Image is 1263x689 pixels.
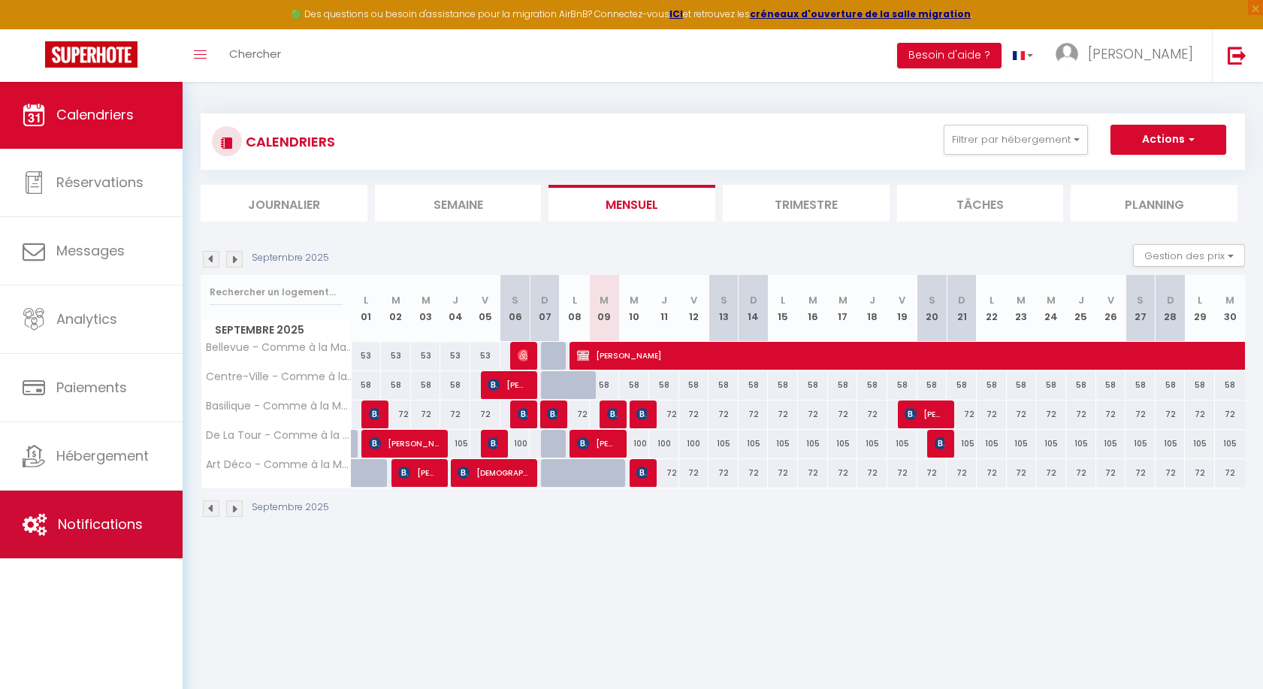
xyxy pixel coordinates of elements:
[1133,244,1245,267] button: Gestion des prix
[679,400,709,428] div: 72
[739,459,769,487] div: 72
[530,275,560,342] th: 07
[1017,293,1026,307] abbr: M
[808,293,817,307] abbr: M
[381,342,411,370] div: 53
[1215,371,1245,399] div: 58
[709,275,739,342] th: 13
[210,279,343,306] input: Rechercher un logement...
[1056,43,1078,65] img: ...
[1228,46,1246,65] img: logout
[201,319,351,341] span: Septembre 2025
[411,342,441,370] div: 53
[470,400,500,428] div: 72
[1185,400,1215,428] div: 72
[1036,400,1066,428] div: 72
[739,275,769,342] th: 14
[252,251,329,265] p: Septembre 2025
[709,459,739,487] div: 72
[500,275,530,342] th: 06
[768,275,798,342] th: 15
[977,275,1007,342] th: 22
[58,515,143,533] span: Notifications
[1126,371,1156,399] div: 58
[204,430,354,441] span: De La Tour - Comme à la Maison
[679,275,709,342] th: 12
[369,429,439,458] span: [PERSON_NAME] STE ARTTRADITION
[1078,293,1084,307] abbr: J
[1156,459,1186,487] div: 72
[768,400,798,428] div: 72
[619,430,649,458] div: 100
[857,275,887,342] th: 18
[947,371,977,399] div: 58
[1096,459,1126,487] div: 72
[977,459,1007,487] div: 72
[1036,275,1066,342] th: 24
[590,275,620,342] th: 09
[1096,400,1126,428] div: 72
[1047,293,1056,307] abbr: M
[560,275,590,342] th: 08
[411,275,441,342] th: 03
[1107,293,1114,307] abbr: V
[669,8,683,20] a: ICI
[1198,293,1202,307] abbr: L
[1071,185,1237,222] li: Planning
[1167,293,1174,307] abbr: D
[917,459,947,487] div: 72
[398,458,438,487] span: [PERSON_NAME]
[1066,400,1096,428] div: 72
[750,8,971,20] a: créneaux d'ouverture de la salle migration
[709,371,739,399] div: 58
[630,293,639,307] abbr: M
[828,275,858,342] th: 17
[649,400,679,428] div: 72
[56,241,125,260] span: Messages
[977,430,1007,458] div: 105
[958,293,965,307] abbr: D
[1185,430,1215,458] div: 105
[828,430,858,458] div: 105
[45,41,137,68] img: Super Booking
[541,293,548,307] abbr: D
[607,400,617,428] span: [PERSON_NAME]-de la Combé
[1126,400,1156,428] div: 72
[1036,459,1066,487] div: 72
[935,429,944,458] span: [PERSON_NAME]
[440,342,470,370] div: 53
[1066,430,1096,458] div: 105
[1096,275,1126,342] th: 26
[947,430,977,458] div: 105
[590,371,620,399] div: 58
[548,185,715,222] li: Mensuel
[828,371,858,399] div: 58
[600,293,609,307] abbr: M
[857,400,887,428] div: 72
[828,400,858,428] div: 72
[857,371,887,399] div: 58
[488,370,527,399] span: [PERSON_NAME]
[1215,400,1245,428] div: 72
[1096,430,1126,458] div: 105
[1126,430,1156,458] div: 105
[1156,371,1186,399] div: 58
[1126,459,1156,487] div: 72
[828,459,858,487] div: 72
[56,310,117,328] span: Analytics
[929,293,935,307] abbr: S
[679,430,709,458] div: 100
[798,430,828,458] div: 105
[1066,371,1096,399] div: 58
[1156,430,1186,458] div: 105
[1126,275,1156,342] th: 27
[768,459,798,487] div: 72
[470,342,500,370] div: 53
[518,341,527,370] span: [PERSON_NAME]
[1185,459,1215,487] div: 72
[917,275,947,342] th: 20
[897,43,1002,68] button: Besoin d'aide ?
[709,430,739,458] div: 105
